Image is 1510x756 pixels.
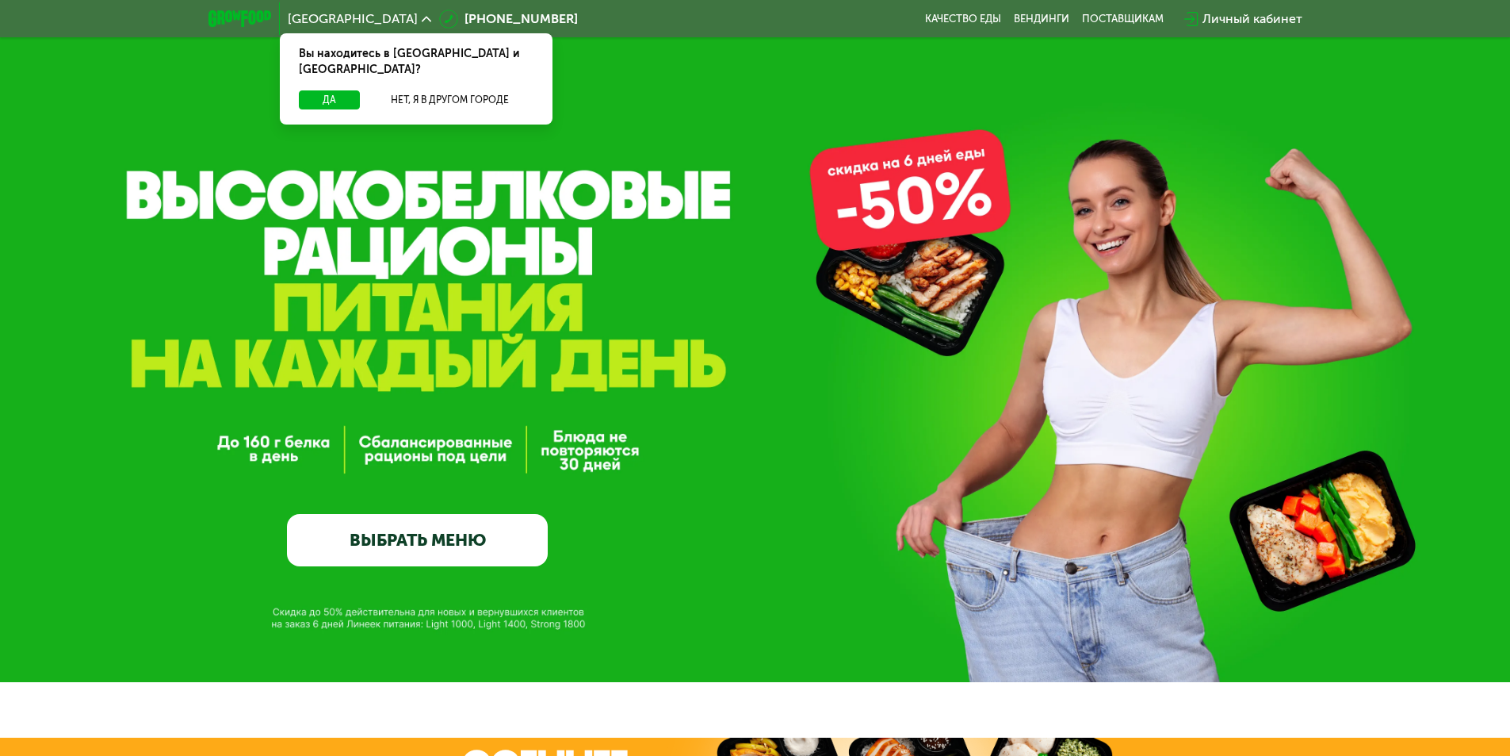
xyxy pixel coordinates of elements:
[299,90,360,109] button: Да
[439,10,578,29] a: [PHONE_NUMBER]
[1082,13,1164,25] div: поставщикам
[288,13,418,25] span: [GEOGRAPHIC_DATA]
[1014,13,1069,25] a: Вендинги
[366,90,533,109] button: Нет, я в другом городе
[280,33,552,90] div: Вы находитесь в [GEOGRAPHIC_DATA] и [GEOGRAPHIC_DATA]?
[1202,10,1302,29] div: Личный кабинет
[287,514,548,566] a: ВЫБРАТЬ МЕНЮ
[925,13,1001,25] a: Качество еды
